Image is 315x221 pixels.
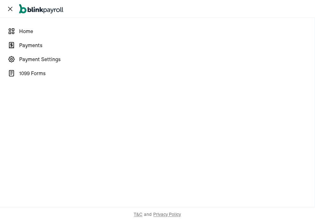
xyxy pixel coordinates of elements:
[19,55,315,63] span: Payment Settings
[283,190,315,221] iframe: Chat Widget
[19,41,315,49] span: Payments
[154,211,181,217] span: Privacy Policy
[19,27,315,35] span: Home
[19,69,315,77] span: 1099 Forms
[134,211,143,217] span: T&C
